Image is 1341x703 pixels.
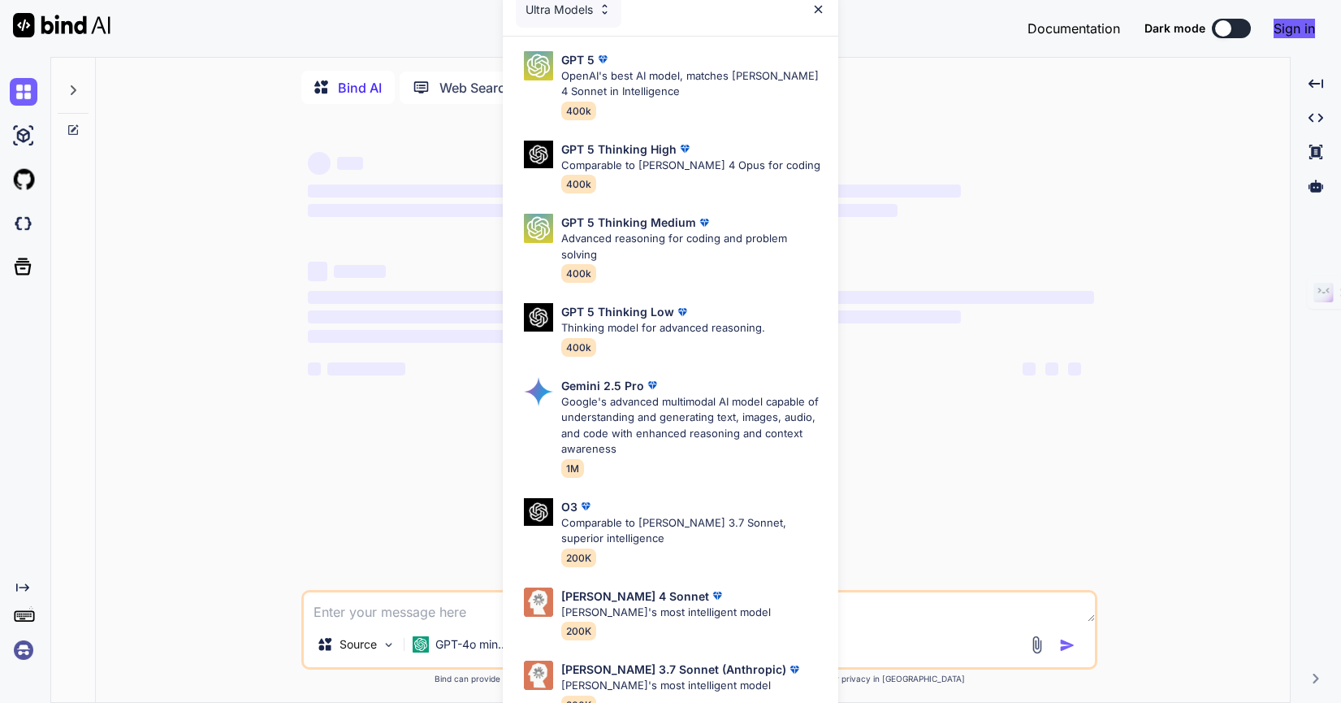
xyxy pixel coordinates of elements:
img: Pick Models [524,661,553,690]
img: Pick Models [598,2,612,16]
p: Advanced reasoning for coding and problem solving [561,231,825,263]
p: GPT 5 Thinking Medium [561,214,696,231]
img: premium [674,304,690,320]
img: premium [595,51,611,67]
img: premium [644,377,660,393]
img: premium [677,141,693,157]
span: 1M [561,459,584,478]
img: premium [786,662,802,678]
p: Thinking model for advanced reasoning. [561,320,765,336]
img: premium [709,588,725,604]
img: Pick Models [524,377,553,406]
p: O3 [561,498,577,515]
img: Pick Models [524,303,553,332]
p: Comparable to [PERSON_NAME] 4 Opus for coding [561,158,820,174]
p: GPT 5 Thinking High [561,141,677,158]
span: 200K [561,622,596,640]
p: Comparable to [PERSON_NAME] 3.7 Sonnet, superior intelligence [561,515,825,547]
img: Pick Models [524,214,553,243]
p: [PERSON_NAME] 3.7 Sonnet (Anthropic) [561,661,786,678]
img: premium [577,498,594,514]
p: [PERSON_NAME]'s most intelligent model [561,605,771,621]
p: GPT 5 [561,51,595,68]
img: Pick Models [524,588,553,617]
span: 400k [561,338,596,357]
p: Gemini 2.5 Pro [561,377,644,394]
span: 200K [561,549,596,567]
img: Pick Models [524,51,553,80]
img: Pick Models [524,498,553,527]
p: OpenAI's best AI model, matches [PERSON_NAME] 4 Sonnet in Intelligence [561,68,825,100]
img: close [811,2,825,16]
span: 400k [561,175,596,193]
span: 400k [561,102,596,120]
span: 400k [561,264,596,283]
p: [PERSON_NAME]'s most intelligent model [561,678,802,694]
p: GPT 5 Thinking Low [561,303,674,320]
img: premium [696,215,712,231]
img: Pick Models [524,141,553,169]
p: Google's advanced multimodal AI model capable of understanding and generating text, images, audio... [561,394,825,458]
p: [PERSON_NAME] 4 Sonnet [561,588,709,605]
